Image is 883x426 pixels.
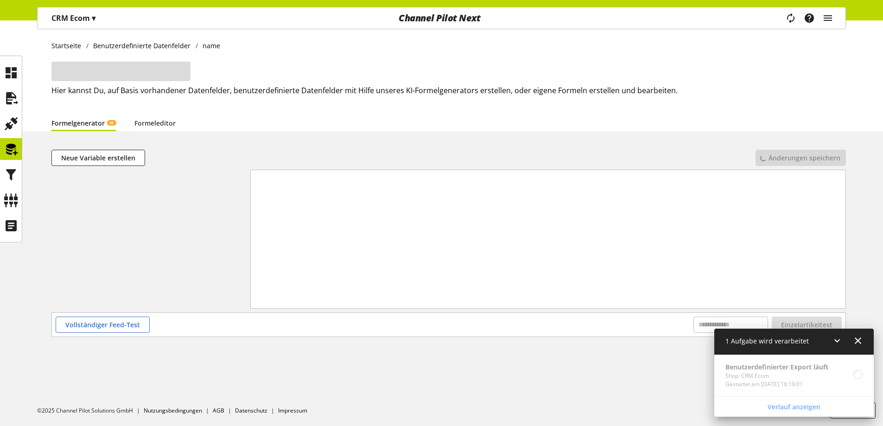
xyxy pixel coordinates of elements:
[51,118,116,128] a: FormelgeneratorKI
[61,153,135,163] span: Neue Variable erstellen
[781,320,832,330] span: Einzelartikeltest
[37,407,144,415] li: ©2025 Channel Pilot Solutions GmbH
[110,120,114,126] span: KI
[213,407,224,414] a: AGB
[65,320,140,330] span: Vollständiger Feed-Test
[278,407,307,414] a: Impressum
[56,317,150,333] button: Vollständiger Feed-Test
[51,13,95,24] p: CRM Ecom
[89,41,196,51] a: Benutzerdefinierte Datenfelder
[92,13,95,23] span: ▾
[772,317,842,333] button: Einzelartikeltest
[235,407,267,414] a: Datenschutz
[725,337,809,345] span: 1 Aufgabe wird verarbeitet
[37,7,846,29] nav: main navigation
[134,118,176,128] a: Formeleditor
[768,402,820,412] span: Verlauf anzeigen
[51,85,846,96] h2: Hier kannst Du, auf Basis vorhandener Datenfelder, benutzerdefinierte Datenfelder mit Hilfe unser...
[716,399,872,415] a: Verlauf anzeigen
[51,41,86,51] a: Startseite
[144,407,202,414] a: Nutzungsbedingungen
[51,150,145,166] button: Neue Variable erstellen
